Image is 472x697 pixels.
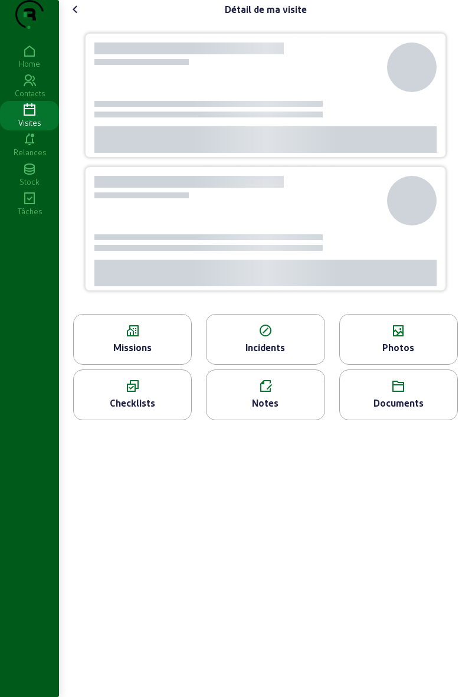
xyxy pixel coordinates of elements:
[74,396,191,410] div: Checklists
[74,341,191,355] div: Missions
[225,2,307,17] div: Détail de ma visite
[206,396,324,410] div: Notes
[340,341,457,355] div: Photos
[340,396,457,410] div: Documents
[206,341,324,355] div: Incidents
